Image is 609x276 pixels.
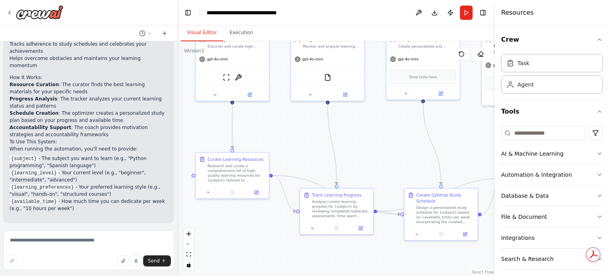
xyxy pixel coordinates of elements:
button: Hide right sidebar [477,7,488,18]
div: Task [517,59,529,67]
div: Study Schedule OptimizerCreate personalized and realistic study schedules for {subject} based on ... [386,33,460,100]
li: Tracks adherence to study schedules and celebrates your achievements [10,41,168,55]
button: Improve this prompt [6,255,17,266]
button: Switch to previous chat [136,29,155,38]
button: Hide left sidebar [182,7,193,18]
button: Open in side panel [424,90,458,97]
div: Curate Learning ResourcesResearch and curate a comprehensive list of high-quality learning resour... [195,152,270,199]
g: Edge from 875da3ba-6fd6-41a3-a3ec-53a63e1c7d62 to 57dcb65d-557e-401d-98d2-c7d337af08e7 [482,176,505,217]
strong: Progress Analysis [10,96,57,102]
div: Research and curate a comprehensive list of high-quality learning resources for {subject} tailore... [208,164,266,183]
div: Crew [501,51,603,100]
div: Learning Resource CuratorDiscover and curate high-quality learning resources for {subject} based ... [195,33,270,101]
span: gpt-4o-mini [207,57,228,62]
div: Version 1 [184,48,205,54]
div: Database & Data [501,192,549,200]
strong: Resource Curation [10,82,59,87]
button: Open in side panel [455,231,475,238]
button: Automation & Integration [501,164,603,185]
button: Search & Research [501,249,603,269]
p: When running the automation, you'll need to provide: [10,145,168,152]
span: Drop tools here [409,74,437,80]
li: : The coach provides motivation strategies and accountability frameworks [10,124,168,138]
div: Track Learning Progress [312,192,362,198]
li: - The subject you want to learn (e.g., "Python programming", "Spanish language") [10,155,168,169]
div: Learning Resource Curator [208,37,266,43]
div: Monitor and analyze learning progress across {subject} courses and materials, identifying pattern... [303,44,361,49]
g: Edge from a990fab1-e5a0-4a7d-afbf-10c17e42de29 to 875da3ba-6fd6-41a3-a3ec-53a63e1c7d62 [377,208,400,217]
li: : The tracker analyzes your current learning status and patterns [10,95,168,110]
div: Progress Tracker [303,37,361,43]
div: Integrations [501,234,534,242]
h4: Resources [501,8,534,17]
button: No output available [428,231,454,238]
button: Send [143,255,171,266]
div: Curate Learning Resources [208,156,264,162]
div: Analyze current learning progress for {subject} by reviewing completed materials, assessments, ti... [312,199,370,218]
button: File & Document [501,207,603,227]
button: Visual Editor [181,25,223,41]
div: Agent [517,81,534,89]
button: Integrations [501,228,603,248]
div: Create Optimal Study Schedule [416,192,474,204]
button: Click to speak your automation idea [130,255,142,266]
div: Automation & Integration [501,171,572,179]
button: Upload files [118,255,129,266]
button: Database & Data [501,185,603,206]
img: BrightDataSearchTool [235,74,242,81]
div: Progress TrackerMonitor and analyze learning progress across {subject} courses and materials, ide... [291,33,365,101]
g: Edge from b2cdc5ab-6c42-4ed2-8451-d61246d4b2c9 to 875da3ba-6fd6-41a3-a3ec-53a63e1c7d62 [420,102,444,184]
li: : The curator finds the best learning materials for your specific needs [10,81,168,95]
button: AI & Machine Learning [501,143,603,164]
g: Edge from 4ae0e4fe-81ca-4637-a69b-1f30951d14bb to 5c2514c4-85c1-4274-8d17-80714df0cc1e [229,104,235,149]
h2: How It Works: [10,74,168,81]
g: Edge from 9f884f7e-1f5a-4f38-bc67-228bb7dac80e to a990fab1-e5a0-4a7d-afbf-10c17e42de29 [325,104,340,184]
button: Crew [501,29,603,51]
li: Helps overcome obstacles and maintains your learning momentum [10,55,168,69]
span: gpt-4o-mini [303,57,323,62]
li: - Your current level (e.g., "beginner", "intermediate", "advanced") [10,169,168,183]
div: AI & Machine Learning [501,150,563,158]
code: {learning_level} [10,170,58,177]
button: Tools [501,100,603,123]
strong: Schedule Creation [10,110,59,116]
button: No output available [324,225,349,232]
div: Study Schedule Optimizer [398,37,456,43]
button: Open in side panel [233,91,266,98]
div: File & Document [501,213,547,221]
button: Execution [223,25,259,41]
code: {available_time} [10,198,58,205]
button: Open in side panel [350,225,371,232]
h2: To Use This System: [10,138,168,145]
button: zoom out [184,239,194,249]
a: React Flow attribution [472,270,494,274]
div: Create personalized and realistic study schedules for {subject} based on {available_time}, learni... [398,44,456,49]
button: zoom in [184,229,194,239]
div: Discover and curate high-quality learning resources for {subject} based on {learning_level} and {... [208,44,266,49]
button: Start a new chat [158,29,171,38]
img: ScrapeWebsiteTool [223,74,230,81]
div: Track Learning ProgressAnalyze current learning progress for {subject} by reviewing completed mat... [299,188,374,235]
strong: Accountability Support [10,125,71,130]
li: - How much time you can dedicate per week (e.g., "10 hours per week") [10,198,168,212]
li: - Your preferred learning style (e.g., "visual", "hands-on", "structured courses") [10,183,168,198]
code: {learning_preferences} [10,184,75,191]
div: Learning Accountability CoachProvide motivational support and accountability for {subject} learni... [481,33,556,106]
button: Open in side panel [328,91,362,98]
button: Open in side panel [246,189,267,196]
button: toggle interactivity [184,260,194,270]
code: {subject} [10,155,38,162]
img: Logo [16,5,63,19]
li: : The optimizer creates a personalized study plan based on your progress and available time [10,110,168,124]
g: Edge from 5c2514c4-85c1-4274-8d17-80714df0cc1e to a990fab1-e5a0-4a7d-afbf-10c17e42de29 [273,172,296,214]
img: FileReadTool [324,74,331,81]
button: No output available [220,189,245,196]
div: Create Optimal Study ScheduleDesign a personalized study schedule for {subject} based on {availab... [404,188,478,241]
button: fit view [184,249,194,260]
div: Search & Research [501,255,553,263]
span: Send [148,258,160,264]
div: Design a personalized study schedule for {subject} based on {available_time} per week, incorporat... [416,205,474,224]
nav: breadcrumb [207,9,296,17]
div: React Flow controls [184,229,194,270]
span: gpt-4o-mini [398,57,418,62]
